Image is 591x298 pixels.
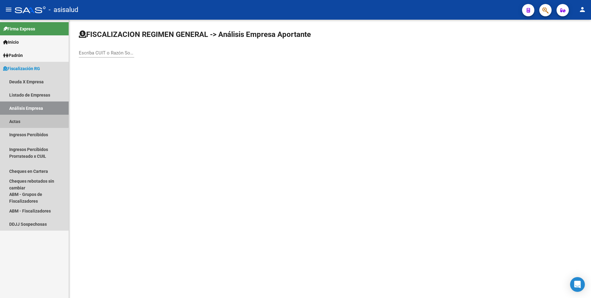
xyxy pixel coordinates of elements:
span: Fiscalización RG [3,65,40,72]
span: Inicio [3,39,19,46]
div: Open Intercom Messenger [570,277,585,292]
mat-icon: menu [5,6,12,13]
span: Firma Express [3,26,35,32]
span: - asisalud [49,3,78,17]
span: Padrón [3,52,23,59]
mat-icon: person [579,6,586,13]
h1: FISCALIZACION REGIMEN GENERAL -> Análisis Empresa Aportante [79,30,311,39]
